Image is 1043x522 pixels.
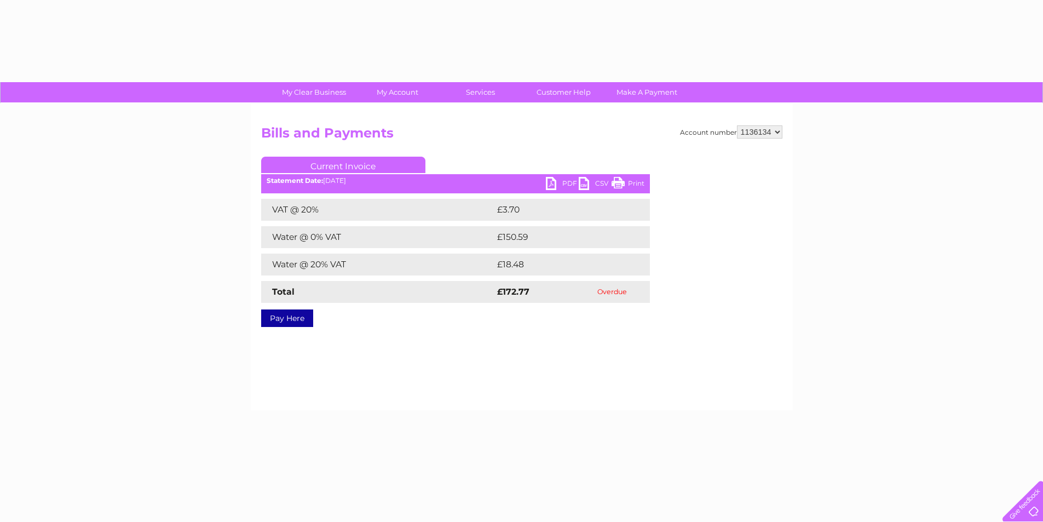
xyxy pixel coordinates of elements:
[680,125,782,139] div: Account number
[261,177,650,185] div: [DATE]
[261,254,494,276] td: Water @ 20% VAT
[546,177,579,193] a: PDF
[272,286,295,297] strong: Total
[518,82,609,102] a: Customer Help
[269,82,359,102] a: My Clear Business
[261,226,494,248] td: Water @ 0% VAT
[494,199,624,221] td: £3.70
[494,226,630,248] td: £150.59
[612,177,644,193] a: Print
[579,177,612,193] a: CSV
[267,176,323,185] b: Statement Date:
[497,286,529,297] strong: £172.77
[261,157,425,173] a: Current Invoice
[575,281,650,303] td: Overdue
[261,125,782,146] h2: Bills and Payments
[352,82,442,102] a: My Account
[261,309,313,327] a: Pay Here
[261,199,494,221] td: VAT @ 20%
[602,82,692,102] a: Make A Payment
[494,254,627,276] td: £18.48
[435,82,526,102] a: Services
